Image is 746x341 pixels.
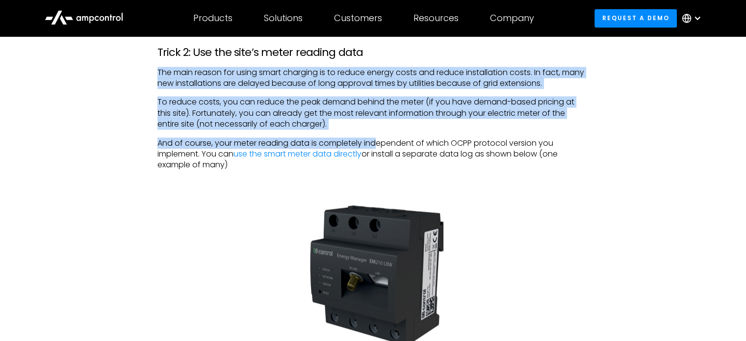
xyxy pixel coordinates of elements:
div: Products [193,13,232,24]
div: Solutions [264,13,303,24]
p: The main reason for using smart charging is to reduce energy costs and reduce installation costs.... [157,67,589,89]
div: Resources [413,13,459,24]
div: Company [490,13,534,24]
div: Customers [334,13,382,24]
p: To reduce costs, you can reduce the peak demand behind the meter (if you have demand-based pricin... [157,97,589,130]
h3: Trick 2: Use the site’s meter reading data [157,46,589,59]
p: And of course, your meter reading data is completely independent of which OCPP protocol version y... [157,138,589,171]
a: use the smart meter data directly [233,148,361,159]
a: Request a demo [594,9,677,27]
